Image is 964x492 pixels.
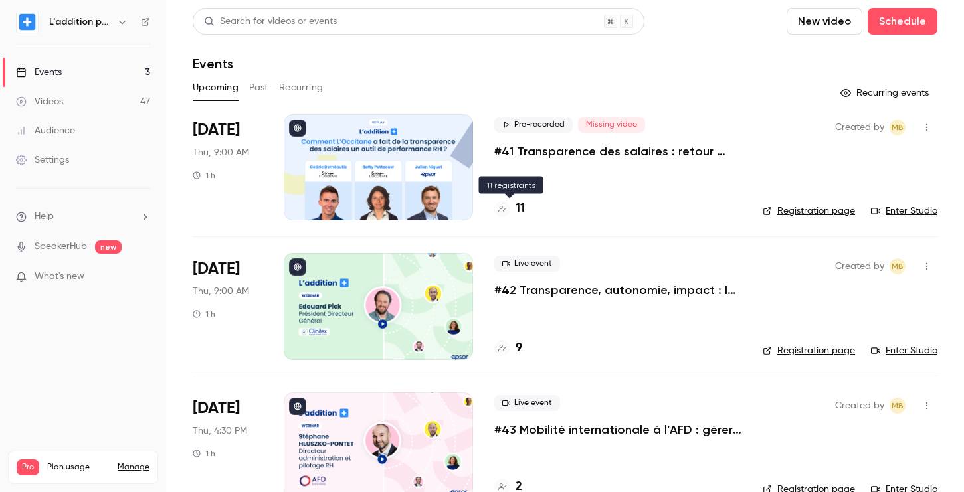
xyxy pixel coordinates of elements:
span: Thu, 4:30 PM [193,424,247,438]
span: Help [35,210,54,224]
span: Created by [835,398,884,414]
h1: Events [193,56,233,72]
span: Plan usage [47,462,110,473]
span: Thu, 9:00 AM [193,285,249,298]
a: Registration page [763,344,855,357]
span: Pro [17,459,39,475]
div: 1 h [193,170,215,181]
a: SpeakerHub [35,240,87,254]
span: Mylène BELLANGER [890,120,906,135]
button: Recurring [279,77,324,98]
div: Nov 6 Thu, 9:00 AM (Europe/Paris) [193,253,262,359]
div: Audience [16,124,75,137]
span: Mylène BELLANGER [890,398,906,414]
a: Enter Studio [871,344,937,357]
span: [DATE] [193,258,240,280]
div: Search for videos or events [204,15,337,29]
span: new [95,240,122,254]
span: [DATE] [193,120,240,141]
iframe: Noticeable Trigger [134,271,150,283]
h4: 9 [516,339,522,357]
button: Schedule [868,8,937,35]
a: #41 Transparence des salaires : retour d'expérience de L'Occitane [494,143,741,159]
div: Events [16,66,62,79]
a: 11 [494,200,525,218]
span: MB [892,120,904,135]
a: #42 Transparence, autonomie, impact : la recette Clinitex [494,282,741,298]
button: New video [787,8,862,35]
span: Live event [494,395,560,411]
a: Enter Studio [871,205,937,218]
span: Pre-recorded [494,117,573,133]
div: 1 h [193,448,215,459]
div: Videos [16,95,63,108]
div: 1 h [193,309,215,319]
span: Missing video [578,117,645,133]
img: L'addition par Epsor [17,11,38,33]
span: Created by [835,120,884,135]
button: Past [249,77,268,98]
a: #43 Mobilité internationale à l’AFD : gérer les talents au-delà des frontières [494,422,741,438]
span: Created by [835,258,884,274]
button: Recurring events [834,82,937,104]
a: 9 [494,339,522,357]
h4: 11 [516,200,525,218]
span: [DATE] [193,398,240,419]
span: Thu, 9:00 AM [193,146,249,159]
span: Live event [494,256,560,272]
div: Oct 16 Thu, 9:00 AM (Europe/Paris) [193,114,262,220]
span: MB [892,398,904,414]
span: MB [892,258,904,274]
div: Settings [16,153,69,167]
button: Upcoming [193,77,239,98]
a: Registration page [763,205,855,218]
span: What's new [35,270,84,284]
a: Manage [118,462,149,473]
span: Mylène BELLANGER [890,258,906,274]
li: help-dropdown-opener [16,210,150,224]
h6: L'addition par Epsor [49,15,112,29]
